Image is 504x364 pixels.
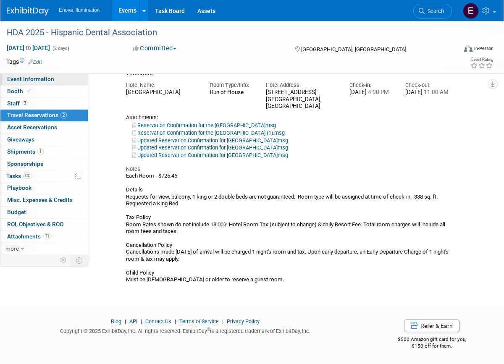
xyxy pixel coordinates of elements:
a: Asset Reservations [0,122,88,134]
div: Each Room - $725.46 Details Requests for view, balcony, 1 king or 2 double beds are not guarantee... [126,173,449,283]
span: Playbook [7,184,31,191]
span: Enova Illumination [59,7,100,13]
sup: ® [207,327,210,332]
span: 3 [22,100,28,106]
span: | [123,318,128,325]
a: Misc. Expenses & Credits [0,194,88,206]
a: Updated Reservation Confirmation for [GEOGRAPHIC_DATA]msg [132,152,288,158]
span: 0% [23,173,32,179]
span: 1 [37,148,44,155]
a: Playbook [0,182,88,194]
a: Reservation Confirmation for the [GEOGRAPHIC_DATA]msg [132,122,276,128]
button: Committed [130,44,180,53]
td: Personalize Event Tab Strip [56,255,71,266]
span: Giveaways [7,136,34,143]
a: Updated Reservation Confirmation for [GEOGRAPHIC_DATA]msg [132,137,288,144]
div: Notes: [126,165,449,173]
span: to [24,45,32,51]
span: 4:00 PM [367,89,389,95]
a: API [129,318,137,325]
i: Booth reservation complete [27,89,31,93]
div: [GEOGRAPHIC_DATA] [126,89,197,96]
div: Room Type/Info: [210,81,253,89]
a: Reservation Confirmation for the [GEOGRAPHIC_DATA] (1).msg [132,130,285,136]
a: Contact Us [145,318,171,325]
div: Event Rating [470,58,493,62]
div: [DATE] [349,89,393,96]
div: [STREET_ADDRESS] [GEOGRAPHIC_DATA], [GEOGRAPHIC_DATA] [266,89,337,110]
span: 2 [60,112,67,118]
span: Search [425,8,444,14]
span: more [5,245,19,252]
div: $150 off for them. [376,343,487,350]
a: Booth [0,86,88,97]
div: Attachments: [126,114,449,121]
a: Updated Reservation Confirmation for [GEOGRAPHIC_DATA]msg [132,144,288,151]
a: Blog [111,318,121,325]
span: (2 days) [52,46,69,51]
span: ROI, Objectives & ROO [7,221,63,228]
div: Run of House [210,89,253,96]
img: ExhibitDay [7,7,49,16]
a: Search [413,4,452,18]
div: In-Person [474,45,493,52]
span: | [139,318,144,325]
img: Format-Inperson.png [464,45,472,52]
div: Copyright © 2025 ExhibitDay, Inc. All rights reserved. ExhibitDay is a registered trademark of Ex... [6,325,364,335]
span: Booth [7,88,33,94]
span: Sponsorships [7,160,43,167]
span: Event Information [7,76,54,82]
div: Hotel Name: [126,81,197,89]
span: Attachments [7,233,51,240]
a: Event Information [0,73,88,85]
a: Staff3 [0,98,88,110]
span: 11 [43,233,51,239]
div: HDA 2025 - Hispanic Dental Association [4,25,446,40]
a: more [0,243,88,255]
a: Tasks0% [0,170,88,182]
span: Travel Reservations [7,112,67,118]
a: Attachments11 [0,231,88,243]
span: Misc. Expenses & Credits [7,196,73,203]
div: Event Format [417,44,493,56]
div: Hotel Address: [266,81,337,89]
span: | [173,318,178,325]
a: Sponsorships [0,158,88,170]
a: Refer & Earn [404,319,459,332]
img: Elliott Brady [463,3,479,19]
td: Tags [6,58,42,66]
span: Tasks [6,173,32,179]
span: Asset Reservations [7,124,57,131]
a: Terms of Service [179,318,219,325]
a: ROI, Objectives & ROO [0,219,88,230]
div: [DATE] [405,89,449,96]
a: Privacy Policy [227,318,260,325]
a: Edit [28,59,42,65]
div: Check-out: [405,81,449,89]
a: Giveaways [0,134,88,146]
span: Shipments [7,148,44,155]
span: Budget [7,209,26,215]
span: [DATE] [DATE] [6,44,50,52]
span: 11:00 AM [423,89,449,95]
td: Toggle Event Tabs [71,255,88,266]
div: $500 Amazon gift card for you, [376,330,487,350]
a: Shipments1 [0,146,88,158]
div: Check-in: [349,81,393,89]
a: Budget [0,207,88,218]
span: [GEOGRAPHIC_DATA], [GEOGRAPHIC_DATA] [301,46,406,52]
a: Travel Reservations2 [0,110,88,121]
span: Staff [7,100,28,107]
span: | [220,318,226,325]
